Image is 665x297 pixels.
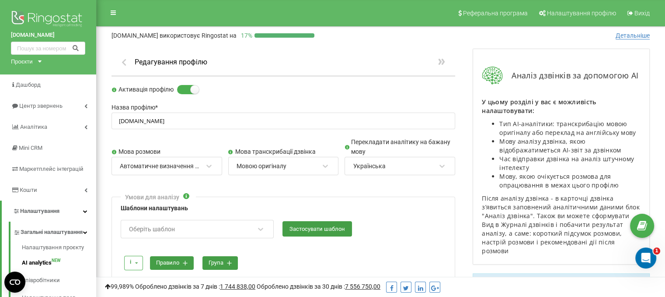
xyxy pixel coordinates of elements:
[22,254,96,272] a: AI analyticsNEW
[282,221,352,237] button: Застосувати шаблон
[135,283,255,290] span: Оброблено дзвінків за 7 днів :
[482,67,641,85] div: Аналіз дзвінків за допомогою AI
[22,272,96,289] a: Співробітники
[20,124,47,130] span: Аналiтика
[237,31,254,40] p: 17 %
[13,222,96,240] a: Загальні налаштування
[499,120,641,137] li: Тип AI-аналітики: транскрибацію мовою оригіналу або переклад на англійську мову
[345,138,455,157] label: Перекладати аналітику на бажану мову
[634,10,650,17] span: Вихід
[19,103,63,109] span: Центр звернень
[345,283,380,290] u: 7 556 750,00
[19,166,84,172] span: Маркетплейс інтеграцій
[105,283,134,290] span: 99,989%
[125,193,179,202] div: Умови для аналізу
[21,228,83,237] span: Загальні налаштування
[16,81,41,88] span: Дашборд
[547,10,616,17] span: Налаштування профілю
[120,162,201,170] div: Автоматичне визначення мови
[202,256,238,270] button: група
[130,258,131,266] div: і
[2,201,96,222] a: Налаштування
[635,247,656,269] iframe: Intercom live chat
[482,98,641,115] p: У цьому розділі у вас є можливість налаштовувати:
[111,147,222,157] label: Мова розмови
[111,31,237,40] p: [DOMAIN_NAME]
[11,31,85,39] a: [DOMAIN_NAME]
[228,147,339,157] label: Мова транскрибації дзвінка
[20,208,59,214] span: Налаштування
[19,145,42,151] span: Mini CRM
[111,85,174,95] label: Активація профілю
[135,58,207,66] h1: Редагування профілю
[499,172,641,190] li: Мову, якою очікується розмова для опрацювання в межах цього профілю
[111,113,455,130] input: Назва профілю
[22,243,96,254] a: Налаштування проєкту
[616,32,650,39] span: Детальніше
[353,162,385,170] div: Українська
[4,272,25,293] button: Open CMP widget
[160,32,237,39] span: використовує Ringostat на
[11,57,33,66] div: Проєкти
[11,42,85,55] input: Пошук за номером
[121,204,446,213] label: Шаблони налаштувань
[257,283,380,290] span: Оброблено дзвінків за 30 днів :
[150,256,194,270] button: правило
[129,226,175,232] div: Оберіть шаблон
[11,9,85,31] img: Ringostat logo
[653,247,660,255] span: 1
[482,194,641,255] p: Після аналізу дзвінка - в карточці дзвінка зʼявиться заповнений аналітичними даними блок "Аналіз ...
[463,10,528,17] span: Реферальна програма
[237,162,286,170] div: Мовою оригіналу
[20,187,37,193] span: Кошти
[499,137,641,155] li: Мову аналізу дзвінка, якою відображатиметься AI-звіт за дзвінком
[220,283,255,290] u: 1 744 838,00
[499,155,641,172] li: Час відправки дзвінка на аналіз штучному інтелекту
[111,103,455,113] label: Назва профілю *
